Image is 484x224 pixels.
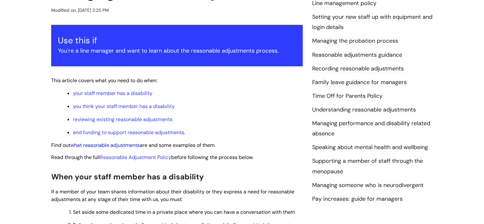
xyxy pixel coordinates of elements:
[51,6,109,14] div: Modified on: [DATE] 2:25 PM
[51,142,215,148] span: Find out are and some examples of them.
[312,181,424,190] a: Managing someone who is neurodivergent
[51,154,253,161] span: Read through the full before following the process below.
[100,154,171,161] a: Reasonable Adjustment Policy
[312,119,430,138] a: Managing performance and disability related absence
[312,51,402,59] a: Reasonable adjustments guidance
[73,209,295,215] span: Set aside some dedicated time in a private place where you can have a conversation with them
[73,116,172,123] a: reviewing existing reasonable adjustments
[73,129,184,136] a: and funding to support reasonable adjustments
[70,142,140,148] a: what reasonable adjustments
[312,157,423,176] a: Supporting a member of staff through the menopause
[73,103,175,110] a: you think your staff member has a disability
[312,92,382,100] a: Time Off for Parents Policy
[58,35,296,46] h3: Use this if
[312,37,398,45] a: Managing the probation process
[312,78,407,87] a: Family leave guidance for managers
[73,90,152,97] a: your staff member has a disability
[58,46,296,56] p: You’re a line manager and want to learn about the reasonable adjustments process.
[312,195,403,203] a: Pay increases: guide for managers
[312,65,404,73] a: Recording reasonable adjustments
[51,188,294,203] span: If a member of your team shares information about their disability or they express a need for rea...
[73,129,185,136] span: .
[51,172,204,182] span: When your staff member has a disability
[51,77,157,84] span: This article covers what you need to do when:
[312,143,428,152] a: Speaking about mental health and wellbeing
[312,106,416,114] a: Understanding reasonable adjustments
[312,13,432,32] a: Setting your new staff up with equipment and login details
